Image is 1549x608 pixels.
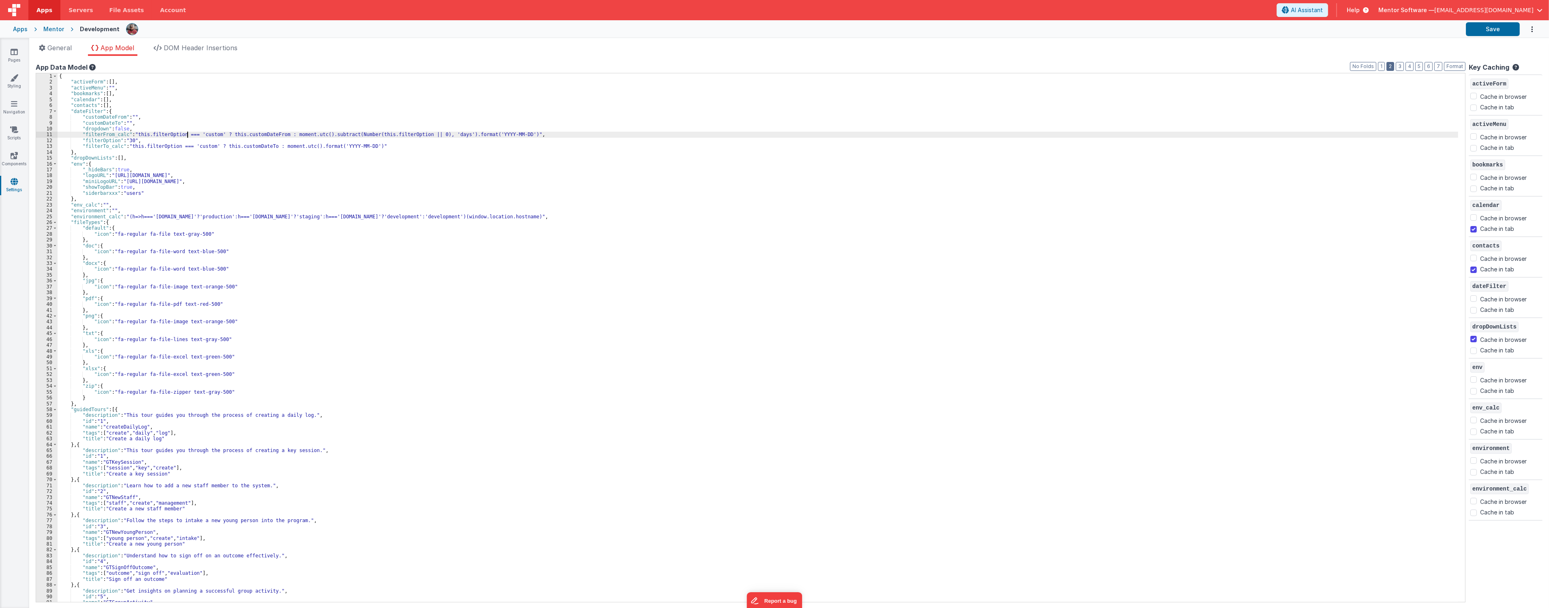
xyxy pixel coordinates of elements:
[36,576,58,582] div: 87
[1470,281,1508,292] span: dateFilter
[36,453,58,459] div: 66
[36,418,58,424] div: 60
[1415,62,1423,71] button: 5
[36,278,58,284] div: 36
[80,25,120,33] div: Development
[36,354,58,360] div: 49
[1480,386,1514,395] label: Cache in tab
[36,360,58,365] div: 50
[1470,484,1529,494] span: environment_calc
[1434,6,1534,14] span: [EMAIL_ADDRESS][DOMAIN_NAME]
[1480,265,1514,273] label: Cache in tab
[36,378,58,383] div: 53
[36,114,58,120] div: 8
[36,436,58,442] div: 63
[36,97,58,102] div: 5
[36,184,58,190] div: 20
[36,109,58,114] div: 7
[36,6,52,14] span: Apps
[36,407,58,412] div: 58
[1480,334,1527,344] label: Cache in browser
[36,307,58,313] div: 41
[36,495,58,500] div: 73
[36,471,58,477] div: 69
[36,225,58,231] div: 27
[36,389,58,395] div: 55
[36,255,58,260] div: 32
[36,594,58,599] div: 90
[1350,62,1376,71] button: No Folds
[36,541,58,547] div: 81
[1480,132,1527,141] label: Cache in browser
[13,25,28,33] div: Apps
[36,149,58,155] div: 14
[36,190,58,196] div: 21
[126,23,138,35] img: eba322066dbaa00baf42793ca2fab581
[36,331,58,336] div: 45
[36,412,58,418] div: 59
[36,179,58,184] div: 19
[1378,62,1385,71] button: 1
[164,44,237,52] span: DOM Header Insertions
[43,25,64,33] div: Mentor
[1470,362,1485,373] span: env
[1470,443,1512,454] span: environment
[36,91,58,96] div: 4
[109,6,144,14] span: File Assets
[1480,213,1527,222] label: Cache in browser
[36,442,58,448] div: 64
[36,243,58,249] div: 30
[36,126,58,132] div: 10
[1406,62,1414,71] button: 4
[36,588,58,594] div: 89
[36,395,58,401] div: 56
[36,448,58,453] div: 65
[36,518,58,523] div: 77
[36,296,58,301] div: 39
[1480,103,1514,111] label: Cache in tab
[36,196,58,202] div: 22
[36,337,58,342] div: 46
[36,138,58,143] div: 12
[36,143,58,149] div: 13
[1396,62,1404,71] button: 3
[36,62,1466,72] div: App Data Model
[36,313,58,319] div: 42
[1470,322,1519,332] span: dropDownLists
[1480,346,1514,354] label: Cache in tab
[1470,79,1508,89] span: activeForm
[36,214,58,220] div: 25
[36,524,58,529] div: 78
[36,366,58,371] div: 51
[36,325,58,331] div: 44
[1470,403,1502,413] span: env_calc
[1378,6,1543,14] button: Mentor Software — [EMAIL_ADDRESS][DOMAIN_NAME]
[36,483,58,489] div: 71
[36,85,58,91] div: 3
[36,529,58,535] div: 79
[1480,172,1527,182] label: Cache in browser
[36,553,58,559] div: 83
[36,506,58,512] div: 75
[1425,62,1433,71] button: 6
[1480,91,1527,101] label: Cache in browser
[36,512,58,518] div: 76
[1480,508,1514,516] label: Cache in tab
[36,290,58,295] div: 38
[1470,241,1502,251] span: contacts
[1520,21,1536,38] button: Options
[1386,62,1394,71] button: 2
[36,167,58,173] div: 17
[36,401,58,407] div: 57
[36,565,58,570] div: 85
[36,237,58,243] div: 29
[47,44,72,52] span: General
[1378,6,1434,14] span: Mentor Software —
[36,500,58,506] div: 74
[36,477,58,482] div: 70
[1480,496,1527,506] label: Cache in browser
[68,6,93,14] span: Servers
[36,535,58,541] div: 80
[36,120,58,126] div: 9
[1480,456,1527,465] label: Cache in browser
